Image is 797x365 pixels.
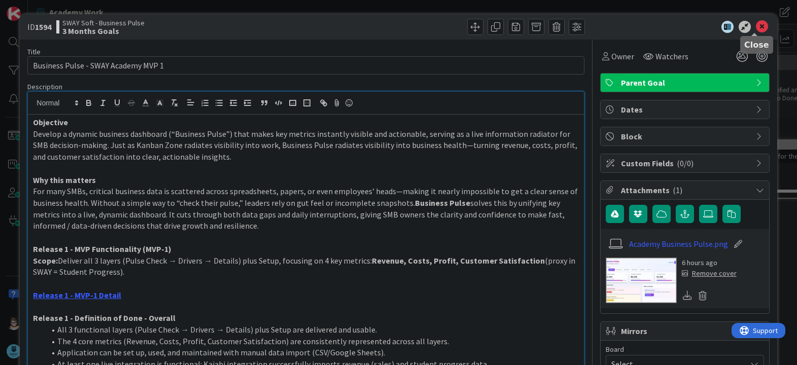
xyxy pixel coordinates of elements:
span: Description [27,82,62,91]
strong: Why this matters [33,175,96,185]
strong: Release 1 - Definition of Done - Overall [33,313,176,323]
span: Board [606,346,624,353]
input: type card name here... [27,56,584,75]
span: Owner [611,50,634,62]
div: Remove cover [682,268,737,279]
span: Watchers [655,50,688,62]
span: ( 0/0 ) [677,158,694,168]
span: Mirrors [621,325,751,337]
span: ID [27,21,51,33]
h5: Close [744,40,769,50]
span: Develop a dynamic business dashboard (“Business Pulse”) that makes key metrics instantly visible ... [33,129,579,162]
span: SWAY Soft - Business Pulse [62,19,145,27]
span: Support [21,2,46,14]
span: Application can be set up, used, and maintained with manual data import (CSV/Google Sheets). [57,347,385,357]
strong: Business Pulse [415,198,470,208]
span: Custom Fields [621,157,751,169]
span: Block [621,130,751,142]
span: solves this by unifying key metrics into a live, dynamic dashboard. It cuts through both data gap... [33,198,566,231]
span: For many SMBs, critical business data is scattered across spreadsheets, papers, or even employees... [33,186,579,208]
span: Dates [621,103,751,116]
a: Academy Business Pulse.png [629,238,728,250]
div: 6 hours ago [682,258,737,268]
span: ( 1 ) [673,185,682,195]
strong: Release 1 - MVP Functionality (MVP-1) [33,244,171,254]
b: 1594 [35,22,51,32]
div: Download [682,289,693,302]
b: 3 Months Goals [62,27,145,35]
strong: Revenue, Costs, Profit, Customer Satisfaction [372,255,545,266]
a: Release 1 - MVP-1 Detail [33,290,121,300]
span: Deliver all 3 layers (Pulse Check → Drivers → Details) plus Setup, focusing on 4 key metrics: [58,255,372,266]
strong: Objective [33,117,68,127]
span: Parent Goal [621,77,751,89]
label: Title [27,47,41,56]
span: Attachments [621,184,751,196]
span: All 3 functional layers (Pulse Check → Drivers → Details) plus Setup are delivered and usable. [57,324,377,335]
strong: Scope: [33,255,58,266]
span: The 4 core metrics (Revenue, Costs, Profit, Customer Satisfaction) are consistently represented a... [57,336,449,346]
